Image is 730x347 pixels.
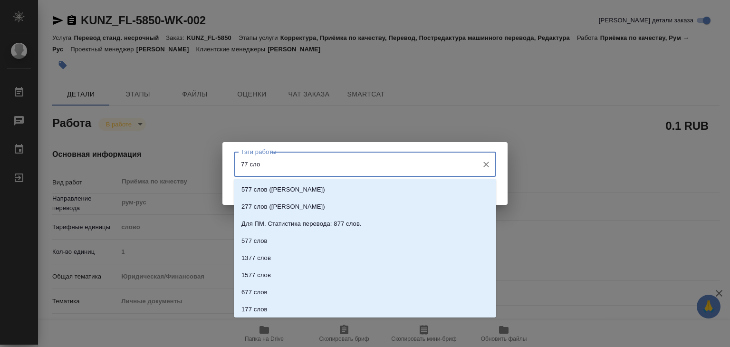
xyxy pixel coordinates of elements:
p: 1377 слов [241,253,271,263]
p: 1577 слов [241,270,271,280]
p: 177 слов [241,305,268,314]
p: 577 слов [241,236,268,246]
p: 677 слов [241,288,268,297]
p: 277 слов ([PERSON_NAME]) [241,202,325,212]
button: Очистить [480,158,493,171]
p: Для ПМ. Статистика перевода: 877 слов. [241,219,362,229]
p: 577 слов ([PERSON_NAME]) [241,185,325,194]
